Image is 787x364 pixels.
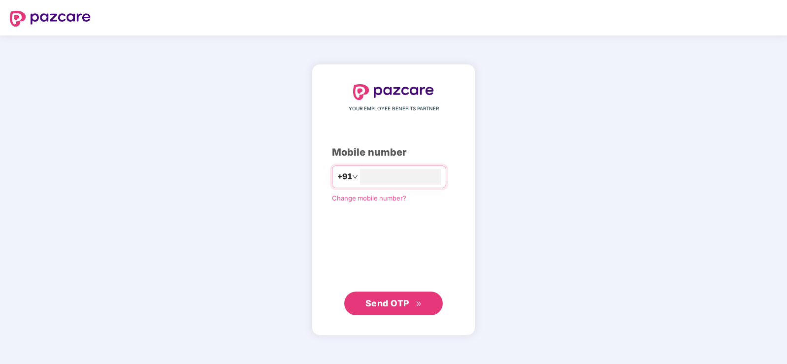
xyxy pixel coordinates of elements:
[332,194,406,202] a: Change mobile number?
[332,145,455,160] div: Mobile number
[344,292,443,315] button: Send OTPdouble-right
[349,105,439,113] span: YOUR EMPLOYEE BENEFITS PARTNER
[352,174,358,180] span: down
[353,84,434,100] img: logo
[365,298,409,308] span: Send OTP
[337,170,352,183] span: +91
[10,11,91,27] img: logo
[416,301,422,307] span: double-right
